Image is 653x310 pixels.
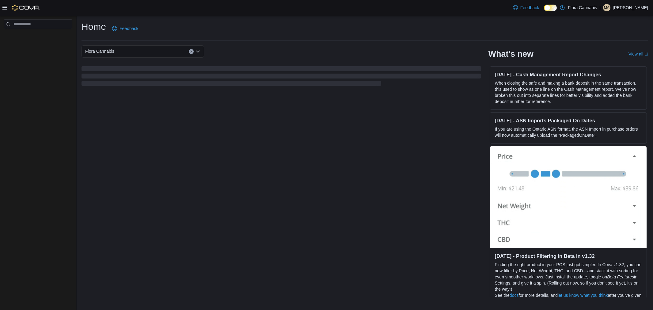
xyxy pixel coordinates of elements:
img: Cova [12,5,40,11]
h3: [DATE] - ASN Imports Packaged On Dates [495,117,642,124]
input: Dark Mode [544,5,557,11]
a: View allExternal link [628,52,648,56]
a: let us know what you think [558,293,608,298]
a: Feedback [511,2,541,14]
p: Flora Cannabis [568,4,597,11]
span: MA [604,4,609,11]
span: Feedback [120,25,138,32]
a: Feedback [110,22,141,35]
span: Loading [82,67,481,87]
p: Finding the right product in your POS just got simpler. In Cova v1.32, you can now filter by Pric... [495,262,642,292]
h3: [DATE] - Cash Management Report Changes [495,71,642,78]
h1: Home [82,21,106,33]
p: When closing the safe and making a bank deposit in the same transaction, this used to show as one... [495,80,642,105]
div: Miguel Ambrosio [603,4,610,11]
p: [PERSON_NAME] [613,4,648,11]
span: Feedback [520,5,539,11]
h2: What's new [488,49,533,59]
nav: Complex example [4,30,72,45]
svg: External link [644,52,648,56]
p: If you are using the Ontario ASN format, the ASN Import in purchase orders will now automatically... [495,126,642,138]
p: See the for more details, and after you’ve given it a try. [495,292,642,304]
span: Flora Cannabis [85,48,114,55]
a: docs [510,293,519,298]
p: | [599,4,601,11]
em: Beta Features [607,274,634,279]
button: Clear input [189,49,194,54]
h3: [DATE] - Product Filtering in Beta in v1.32 [495,253,642,259]
button: Open list of options [196,49,200,54]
